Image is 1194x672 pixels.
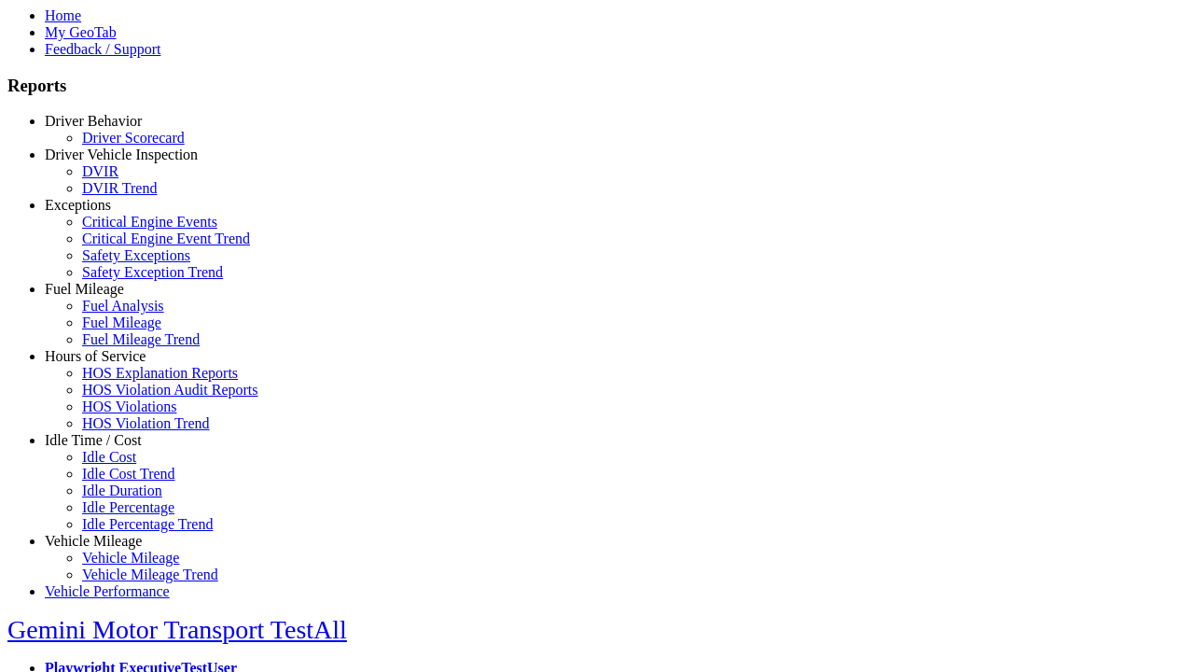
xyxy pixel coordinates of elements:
a: HOS Explanation Reports [82,365,238,381]
a: Driver Vehicle Inspection [45,147,198,162]
a: Vehicle Mileage Trend [82,567,218,582]
a: Idle Cost Trend [82,466,175,482]
a: Safety Exceptions [82,247,190,263]
a: Idle Percentage [82,499,174,515]
a: Exceptions [45,197,111,213]
h3: Reports [7,76,1187,96]
a: Fuel Mileage Trend [82,331,200,347]
a: Critical Engine Event Trend [82,231,250,246]
a: DVIR Trend [82,180,157,196]
a: Vehicle Mileage [82,550,179,566]
a: HOS Violation Trend [82,415,210,431]
a: Critical Engine Events [82,214,217,230]
a: My GeoTab [45,24,117,40]
a: Driver Behavior [45,113,142,129]
a: Feedback / Support [45,41,160,57]
a: Idle Cost [82,449,136,465]
a: Idle Time / Cost [45,432,142,448]
a: Home [45,7,81,23]
a: Idle Duration [82,483,162,498]
a: Idle Percentage Trend [82,516,213,532]
a: HOS Violations [82,399,176,414]
a: Vehicle Mileage [45,533,142,549]
a: DVIR [82,163,118,179]
a: Driver Scorecard [82,130,185,146]
a: Fuel Mileage [45,281,124,297]
a: HOS Violation Audit Reports [82,382,258,398]
a: Safety Exception Trend [82,264,223,280]
a: Fuel Analysis [82,298,164,314]
a: Hours of Service [45,348,146,364]
a: Gemini Motor Transport TestAll [7,615,347,644]
a: Fuel Mileage [82,315,161,330]
a: Vehicle Performance [45,583,170,599]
